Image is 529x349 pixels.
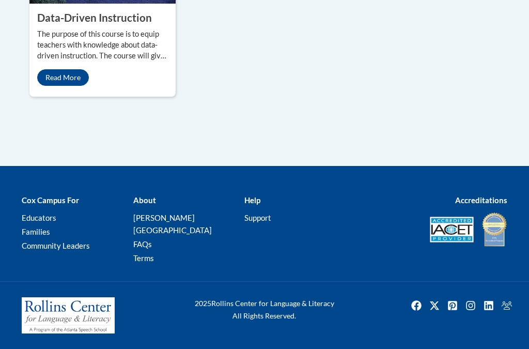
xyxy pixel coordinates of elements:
a: Read More [37,69,89,86]
img: Pinterest icon [444,297,461,314]
p: The purpose of this course is to equip teachers with knowledge about data-driven instruction. The... [37,29,168,62]
a: Educators [22,213,56,222]
img: Facebook group icon [499,297,515,314]
b: Accreditations [455,195,507,205]
img: Accredited IACET® Provider [430,217,474,242]
img: IDA® Accredited [481,211,507,248]
a: Support [244,213,271,222]
b: Cox Campus For [22,195,79,205]
a: Twitter [426,297,443,314]
a: [PERSON_NAME][GEOGRAPHIC_DATA] [133,213,212,235]
a: Community Leaders [22,241,90,250]
property: Data-Driven Instruction [37,11,152,24]
img: Facebook icon [408,297,425,314]
div: Rollins Center for Language & Literacy All Rights Reserved. [181,297,348,322]
b: Help [244,195,260,205]
a: Facebook [408,297,425,314]
img: Twitter icon [426,297,443,314]
a: Linkedin [480,297,497,314]
a: Terms [133,253,154,263]
b: About [133,195,156,205]
a: Families [22,227,50,236]
a: Instagram [462,297,479,314]
span: 2025 [195,299,211,308]
a: FAQs [133,239,152,249]
img: Instagram icon [462,297,479,314]
a: Pinterest [444,297,461,314]
img: Rollins Center for Language & Literacy - A Program of the Atlanta Speech School [22,297,115,333]
img: LinkedIn icon [480,297,497,314]
a: Facebook Group [499,297,515,314]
